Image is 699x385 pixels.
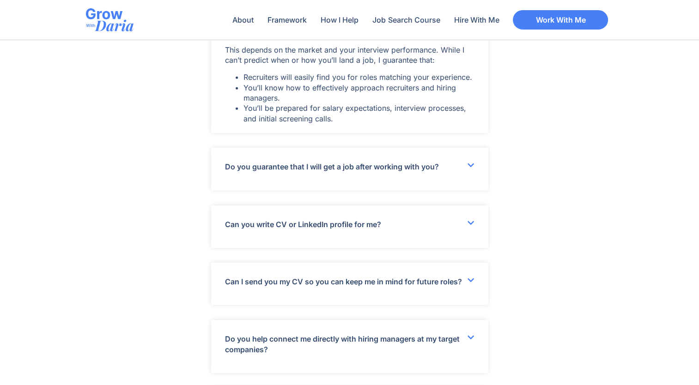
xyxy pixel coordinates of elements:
nav: Menu [228,9,504,30]
div: Can you write CV or LinkedIn profile for me? [211,205,488,248]
a: How I Help [316,9,363,30]
span: Recruiters will easily find you for roles matching your experience. [243,72,472,82]
div: Do you help connect me directly with hiring managers at my target companies? [211,320,488,373]
span: Work With Me [535,16,585,24]
a: Work With Me [513,10,608,30]
a: Hire With Me [449,9,504,30]
span: You’ll be prepared for salary expectations, interview processes, and initial screening calls. [243,103,466,123]
a: Do you help connect me directly with hiring managers at my target companies? [225,334,460,354]
span: This depends on the market and your interview performance. While I can’t predict when or how you’... [225,45,464,65]
div: Can I send you my CV so you can keep me in mind for future roles? [211,263,488,305]
div: How long will it take to land a job after starting the program? [211,38,488,133]
a: Framework [263,9,311,30]
span: You’ll know how to effectively approach recruiters and hiring managers. [243,83,456,102]
a: Job Search Course [368,9,444,30]
div: Do you guarantee that I will get a job after working with you? [211,148,488,190]
a: Do you guarantee that I will get a job after working with you? [225,162,439,171]
a: Can you write CV or LinkedIn profile for me? [225,220,381,229]
a: Can I send you my CV so you can keep me in mind for future roles? [225,277,462,286]
a: About [228,9,258,30]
